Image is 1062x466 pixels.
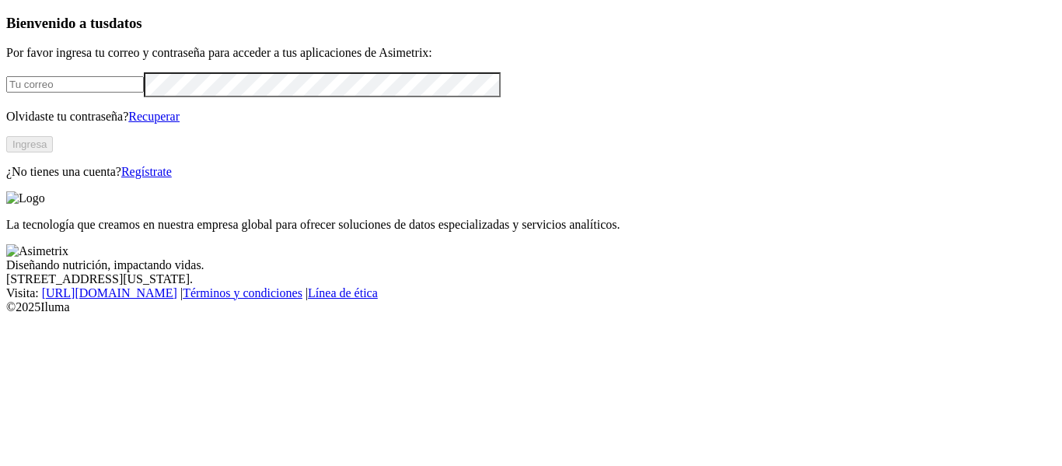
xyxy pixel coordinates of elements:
[6,76,144,93] input: Tu correo
[6,258,1056,272] div: Diseñando nutrición, impactando vidas.
[6,15,1056,32] h3: Bienvenido a tus
[42,286,177,300] a: [URL][DOMAIN_NAME]
[6,286,1056,300] div: Visita : | |
[6,165,1056,179] p: ¿No tienes una cuenta?
[6,46,1056,60] p: Por favor ingresa tu correo y contraseña para acceder a tus aplicaciones de Asimetrix:
[128,110,180,123] a: Recuperar
[6,136,53,152] button: Ingresa
[121,165,172,178] a: Regístrate
[6,272,1056,286] div: [STREET_ADDRESS][US_STATE].
[6,218,1056,232] p: La tecnología que creamos en nuestra empresa global para ofrecer soluciones de datos especializad...
[6,244,68,258] img: Asimetrix
[183,286,302,300] a: Términos y condiciones
[109,15,142,31] span: datos
[308,286,378,300] a: Línea de ética
[6,300,1056,314] div: © 2025 Iluma
[6,191,45,205] img: Logo
[6,110,1056,124] p: Olvidaste tu contraseña?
